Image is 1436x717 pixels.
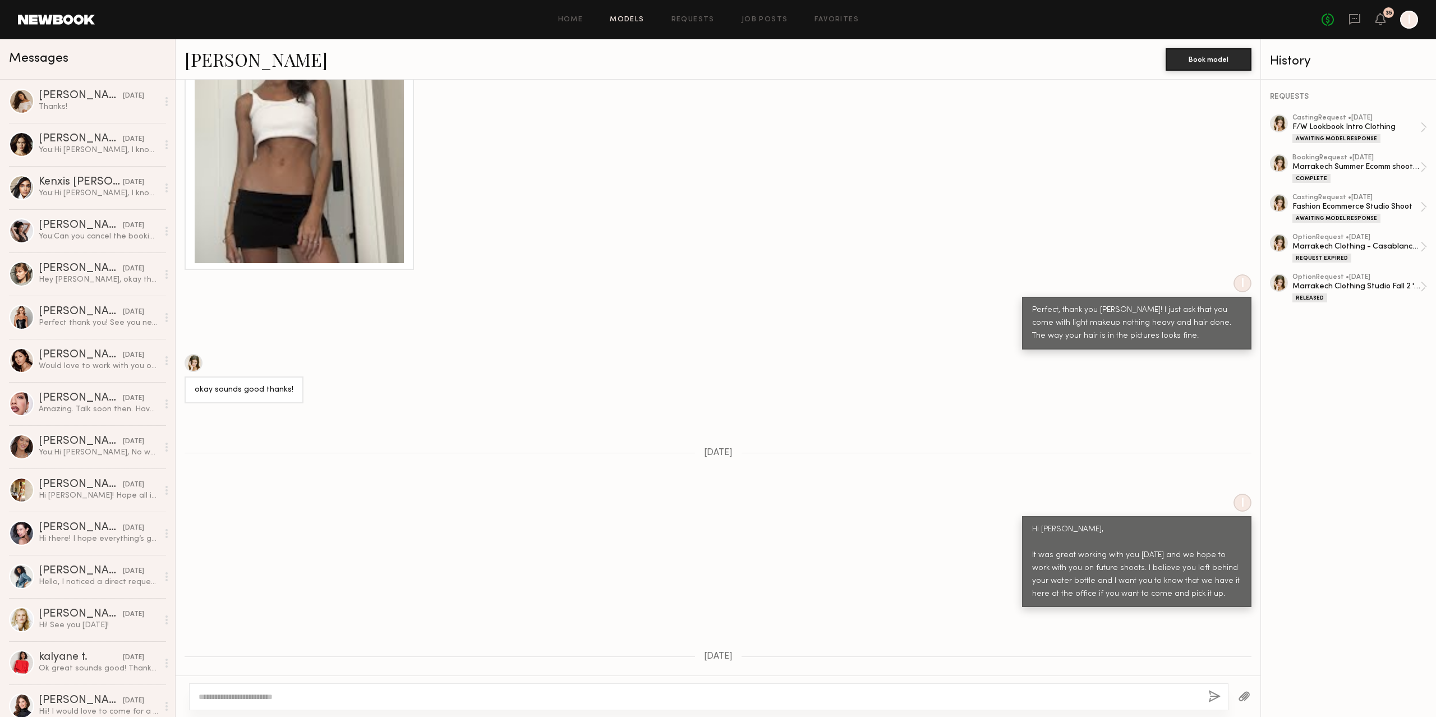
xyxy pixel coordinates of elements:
[1292,274,1420,281] div: option Request • [DATE]
[39,134,123,145] div: [PERSON_NAME]
[1032,304,1241,343] div: Perfect, thank you [PERSON_NAME]! I just ask that you come with light makeup nothing heavy and ha...
[39,263,123,274] div: [PERSON_NAME]
[1270,93,1427,101] div: REQUESTS
[39,663,158,674] div: Ok great sounds good! Thank you !
[39,102,158,112] div: Thanks!
[123,566,144,577] div: [DATE]
[39,177,123,188] div: Kenxis [PERSON_NAME]
[123,264,144,274] div: [DATE]
[123,91,144,102] div: [DATE]
[1032,523,1241,601] div: Hi [PERSON_NAME], It was great working with you [DATE] and we hope to work with you on future sho...
[1386,10,1392,16] div: 35
[39,393,123,404] div: [PERSON_NAME]
[1292,194,1420,201] div: casting Request • [DATE]
[1292,281,1420,292] div: Marrakech Clothing Studio Fall 2 '22
[1270,55,1427,68] div: History
[39,306,123,318] div: [PERSON_NAME]
[39,436,123,447] div: [PERSON_NAME]
[39,479,123,490] div: [PERSON_NAME]
[1292,293,1327,302] div: Released
[1292,274,1427,302] a: optionRequest •[DATE]Marrakech Clothing Studio Fall 2 '22Released
[1292,174,1331,183] div: Complete
[123,523,144,534] div: [DATE]
[39,566,123,577] div: [PERSON_NAME]
[1292,134,1380,143] div: Awaiting Model Response
[123,652,144,663] div: [DATE]
[1292,122,1420,132] div: F/W Lookbook Intro Clothing
[1292,241,1420,252] div: Marrakech Clothing - Casablanca Collection
[123,696,144,706] div: [DATE]
[39,220,123,231] div: [PERSON_NAME]
[39,90,123,102] div: [PERSON_NAME]
[123,307,144,318] div: [DATE]
[39,404,158,415] div: Amazing. Talk soon then. Have a beautiful day☀️
[195,384,293,397] div: okay sounds good thanks!
[123,609,144,620] div: [DATE]
[39,231,158,242] div: You: Can you cancel the booking on your end?
[39,609,123,620] div: [PERSON_NAME]
[1400,11,1418,29] a: I
[39,534,158,544] div: Hi there! I hope everything’s going great on your end! I just wrapped up some travel bookings and...
[39,188,158,199] div: You: Hi [PERSON_NAME], I know this is short notice, but by chance would you be free for a shoot [...
[39,695,123,706] div: [PERSON_NAME]
[1292,154,1420,162] div: booking Request • [DATE]
[39,274,158,285] div: Hey [PERSON_NAME], okay thanks for letting me know. I appreciate you keeping me in mind for the f...
[39,706,158,717] div: Hii! I would love to come for a casting but I’m working the whole day [DATE] and [DATE]. But I’m ...
[123,220,144,231] div: [DATE]
[123,177,144,188] div: [DATE]
[9,52,68,65] span: Messages
[39,361,158,371] div: Would love to work with you on the next one! xx.
[39,318,158,328] div: Perfect thank you! See you next week :)
[1292,194,1427,223] a: castingRequest •[DATE]Fashion Ecommerce Studio ShootAwaiting Model Response
[671,16,715,24] a: Requests
[39,522,123,534] div: [PERSON_NAME]
[123,436,144,447] div: [DATE]
[1292,201,1420,212] div: Fashion Ecommerce Studio Shoot
[39,577,158,587] div: Hello, I noticed a direct request from you but I was away. Just wanted to let you know that I wil...
[558,16,583,24] a: Home
[39,350,123,361] div: [PERSON_NAME]
[39,145,158,155] div: You: Hi [PERSON_NAME], I know this is short notice, but by chance would you be free [DATE] from 1...
[185,47,328,71] a: [PERSON_NAME]
[39,620,158,631] div: Hi! See you [DATE]!
[1292,162,1420,172] div: Marrakech Summer Ecomm shoot 2024
[123,393,144,404] div: [DATE]
[1166,48,1251,71] button: Book model
[704,448,733,458] span: [DATE]
[39,490,158,501] div: Hi [PERSON_NAME]! Hope all is well - Just wanted to let you know, my day rate is $1200. I have tr...
[39,447,158,458] div: You: Hi [PERSON_NAME], No worries. We have shoots all the time and will definitely keep you in mi...
[742,16,788,24] a: Job Posts
[1292,234,1427,263] a: optionRequest •[DATE]Marrakech Clothing - Casablanca CollectionRequest Expired
[1292,214,1380,223] div: Awaiting Model Response
[610,16,644,24] a: Models
[123,480,144,490] div: [DATE]
[1166,54,1251,63] a: Book model
[1292,114,1427,143] a: castingRequest •[DATE]F/W Lookbook Intro ClothingAwaiting Model Response
[704,652,733,661] span: [DATE]
[1292,114,1420,122] div: casting Request • [DATE]
[1292,154,1427,183] a: bookingRequest •[DATE]Marrakech Summer Ecomm shoot 2024Complete
[814,16,859,24] a: Favorites
[39,652,123,663] div: kalyane t.
[123,350,144,361] div: [DATE]
[1292,234,1420,241] div: option Request • [DATE]
[1292,254,1351,263] div: Request Expired
[123,134,144,145] div: [DATE]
